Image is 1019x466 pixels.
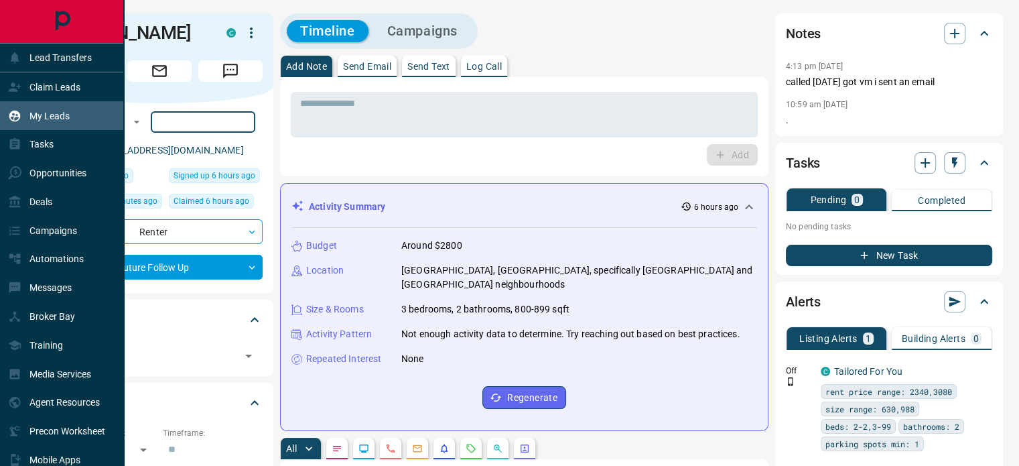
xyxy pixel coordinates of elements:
p: Around $2800 [401,239,462,253]
div: Activity Summary6 hours ago [291,194,757,219]
p: Repeated Interest [306,352,381,366]
p: Size & Rooms [306,302,364,316]
p: 10:59 am [DATE] [786,100,847,109]
div: condos.ca [226,28,236,38]
p: 3 bedrooms, 2 bathrooms, 800-899 sqft [401,302,569,316]
h1: [PERSON_NAME] [56,22,206,44]
div: Notes [786,17,992,50]
span: Email [127,60,192,82]
svg: Emails [412,443,423,454]
p: Log Call [466,62,502,71]
button: Campaigns [374,20,471,42]
span: Claimed 6 hours ago [174,194,249,208]
p: Pending [810,195,846,205]
svg: Requests [466,443,476,454]
div: Future Follow Up [56,255,263,280]
p: Activity Pattern [306,327,372,341]
button: Open [239,347,258,365]
div: Tags [56,304,263,336]
p: Off [786,365,813,377]
p: None [401,352,424,366]
p: 4:13 pm [DATE] [786,62,843,71]
p: Add Note [286,62,327,71]
a: Tailored For You [834,366,902,377]
h2: Tasks [786,152,820,174]
span: beds: 2-2,3-99 [825,420,891,433]
div: Fri Sep 12 2025 [169,194,263,213]
p: called [DATE] got vm i sent an email [786,75,992,89]
svg: Notes [332,443,342,454]
p: Send Text [407,62,450,71]
p: Timeframe: [163,427,263,439]
button: Open [129,114,145,130]
button: Timeline [287,20,368,42]
span: Signed up 6 hours ago [174,169,255,182]
p: 6 hours ago [694,201,738,213]
span: rent price range: 2340,3080 [825,385,952,398]
p: 1 [866,334,871,343]
div: Criteria [56,387,263,419]
span: bathrooms: 2 [903,420,959,433]
svg: Lead Browsing Activity [358,443,369,454]
div: Alerts [786,286,992,318]
p: All [286,444,297,453]
p: Not enough activity data to determine. Try reaching out based on best practices. [401,327,740,341]
div: Tasks [786,147,992,179]
a: [EMAIL_ADDRESS][DOMAIN_NAME] [92,145,244,156]
svg: Push Notification Only [786,377,795,386]
p: . [786,113,992,127]
p: Listing Alerts [799,334,858,343]
p: 0 [973,334,979,343]
div: condos.ca [821,367,830,376]
svg: Agent Actions [519,443,530,454]
svg: Listing Alerts [439,443,450,454]
p: Send Email [343,62,391,71]
p: [GEOGRAPHIC_DATA], [GEOGRAPHIC_DATA], specifically [GEOGRAPHIC_DATA] and [GEOGRAPHIC_DATA] neighb... [401,264,757,292]
button: New Task [786,245,992,266]
p: 0 [854,195,860,205]
h2: Alerts [786,291,821,312]
p: Completed [918,196,965,205]
div: Renter [56,219,263,244]
svg: Opportunities [492,443,503,454]
h2: Notes [786,23,821,44]
span: Message [198,60,263,82]
p: Location [306,264,344,278]
p: Building Alerts [902,334,965,343]
button: Regenerate [482,386,566,409]
p: Activity Summary [309,200,385,214]
span: parking spots min: 1 [825,437,919,451]
svg: Calls [385,443,396,454]
p: Budget [306,239,337,253]
span: size range: 630,988 [825,402,914,416]
p: No pending tasks [786,217,992,237]
div: Fri Sep 12 2025 [169,168,263,187]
